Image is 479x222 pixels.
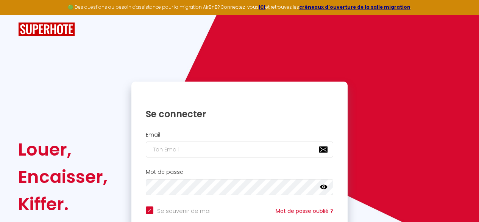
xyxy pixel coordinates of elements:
div: Kiffer. [18,191,108,218]
a: ICI [259,4,265,10]
a: Mot de passe oublié ? [276,207,333,215]
div: Louer, [18,136,108,163]
a: créneaux d'ouverture de la salle migration [299,4,410,10]
input: Ton Email [146,142,334,157]
h2: Mot de passe [146,169,334,175]
h1: Se connecter [146,108,334,120]
h2: Email [146,132,334,138]
img: SuperHote logo [18,22,75,36]
div: Encaisser, [18,163,108,191]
